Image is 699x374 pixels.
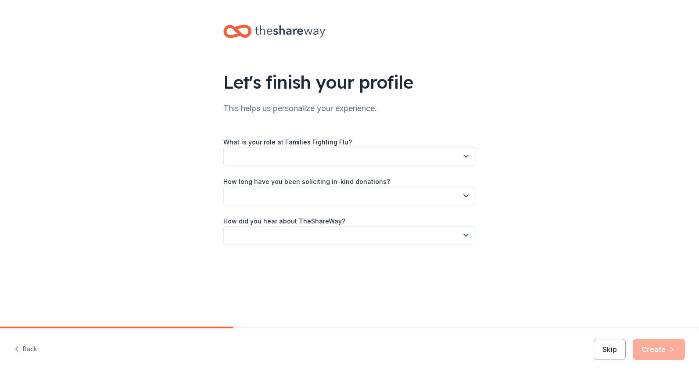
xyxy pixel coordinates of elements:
div: This helps us personalize your experience. [223,101,476,115]
label: How long have you been soliciting in-kind donations? [223,177,390,186]
label: How did you hear about TheShareWay? [223,217,345,226]
button: Skip [594,339,626,360]
div: Let's finish your profile [223,70,476,94]
label: What is your role at Families Fighting Flu? [223,138,352,147]
button: Back [14,340,37,359]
